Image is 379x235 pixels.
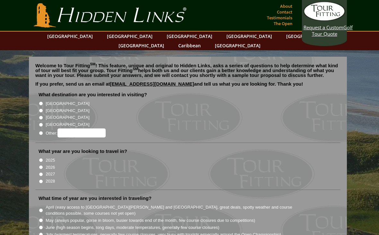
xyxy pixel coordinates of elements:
label: 2025 [46,157,55,164]
label: What year are you looking to travel in? [39,148,127,155]
p: If you prefer, send us an email at and tell us what you are looking for. Thank you! [35,81,340,91]
a: [GEOGRAPHIC_DATA] [223,32,275,41]
label: May (always popular, gorse in bloom, busier towards end of the month, few course closures due to ... [46,217,255,224]
label: June (high season begins, long days, moderate temperatures, generally few course closures) [46,224,219,231]
sup: SM [133,67,138,71]
label: [GEOGRAPHIC_DATA] [46,121,89,128]
label: Other: [46,128,105,137]
sup: SM [90,62,95,66]
a: Contact [275,7,294,16]
a: [GEOGRAPHIC_DATA] [212,41,264,50]
a: [GEOGRAPHIC_DATA] [283,32,335,41]
label: What time of year are you interested in traveling? [39,195,152,202]
label: [GEOGRAPHIC_DATA] [46,114,89,121]
label: 2026 [46,164,55,171]
a: [GEOGRAPHIC_DATA] [115,41,167,50]
label: 2027 [46,171,55,177]
input: Other: [57,128,106,137]
label: What destination are you interested in visiting? [39,91,147,98]
a: [GEOGRAPHIC_DATA] [104,32,156,41]
a: [GEOGRAPHIC_DATA] [44,32,96,41]
p: Welcome to Tour Fitting ! This feature, unique and original to Hidden Links, asks a series of que... [35,63,340,78]
label: [GEOGRAPHIC_DATA] [46,100,89,107]
a: Testimonials [265,13,294,22]
a: [EMAIL_ADDRESS][DOMAIN_NAME] [110,81,194,87]
label: April (easy access to [GEOGRAPHIC_DATA][PERSON_NAME] and [GEOGRAPHIC_DATA], great deals, spotty w... [46,204,304,217]
a: Caribbean [175,41,204,50]
a: About [278,2,294,11]
label: [GEOGRAPHIC_DATA] [46,108,89,114]
a: [GEOGRAPHIC_DATA] [163,32,216,41]
label: 2028 [46,178,55,184]
a: The Open [272,19,294,28]
a: Request a CustomGolf Tour Quote [304,2,345,37]
span: Request a Custom [304,24,343,31]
